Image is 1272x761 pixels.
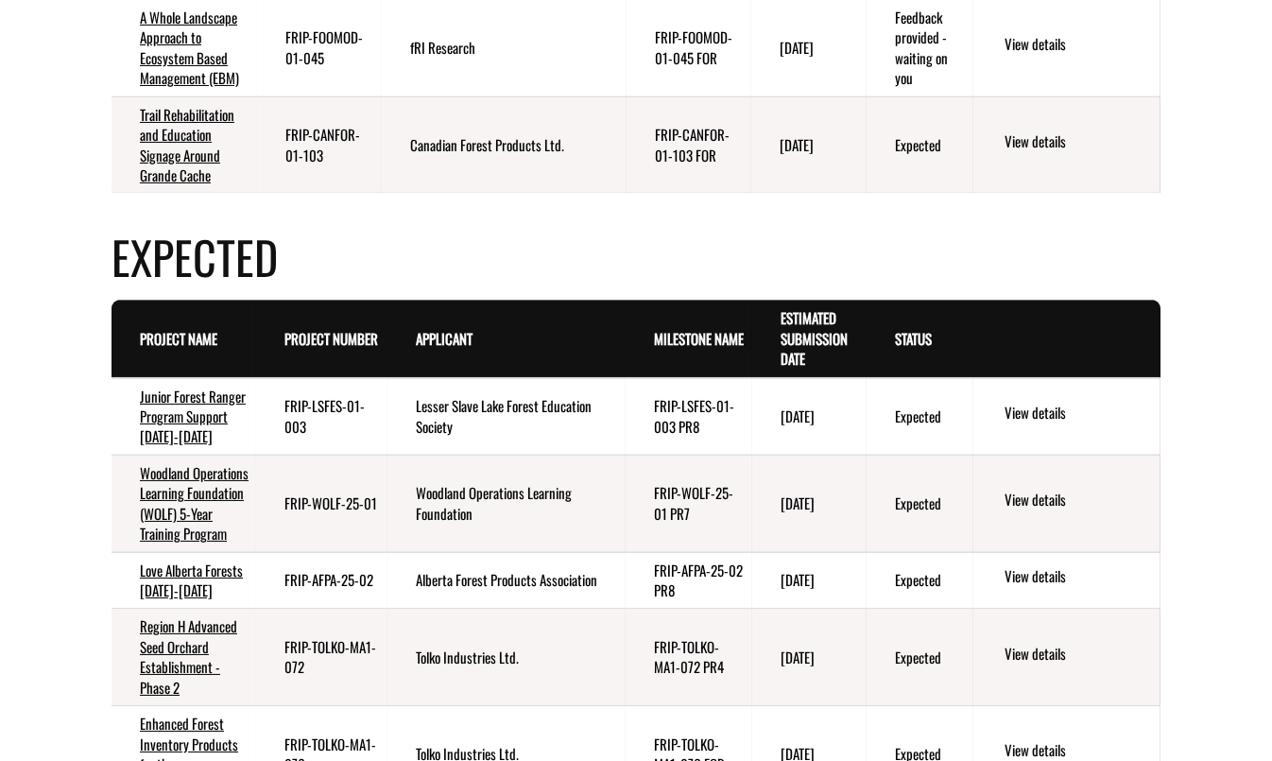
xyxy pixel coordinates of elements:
[752,552,867,609] td: 6/29/2028
[1005,131,1153,154] a: View details
[387,455,627,552] td: Woodland Operations Learning Foundation
[256,609,387,706] td: FRIP-TOLKO-MA1-072
[752,455,867,552] td: 7/14/2028
[626,552,751,609] td: FRIP-AFPA-25-02 PR8
[973,378,1160,456] td: action menu
[284,328,378,349] a: Project Number
[751,96,867,193] td: 8/14/2024
[387,609,627,706] td: Tolko Industries Ltd.
[416,328,473,349] a: Applicant
[387,552,627,609] td: Alberta Forest Products Association
[256,552,387,609] td: FRIP-AFPA-25-02
[781,493,815,513] time: [DATE]
[256,378,387,456] td: FRIP-LSFES-01-003
[973,455,1160,552] td: action menu
[973,552,1160,609] td: action menu
[382,96,627,193] td: Canadian Forest Products Ltd.
[112,455,256,552] td: Woodland Operations Learning Foundation (WOLF) 5-Year Training Program
[112,96,257,193] td: Trail Rehabilitation and Education Signage Around Grande Cache
[112,378,256,456] td: Junior Forest Ranger Program Support 2024-2029
[780,37,814,58] time: [DATE]
[781,307,848,369] a: Estimated Submission Date
[1005,566,1153,589] a: View details
[140,386,246,447] a: Junior Forest Ranger Program Support [DATE]-[DATE]
[626,609,751,706] td: FRIP-TOLKO-MA1-072 PR4
[257,96,381,193] td: FRIP-CANFOR-01-103
[112,552,256,609] td: Love Alberta Forests 2025-2030
[973,96,1160,193] td: action menu
[140,7,239,88] a: A Whole Landscape Approach to Ecosystem Based Management (EBM)
[973,609,1160,706] td: action menu
[140,104,234,185] a: Trail Rehabilitation and Education Signage Around Grande Cache
[626,378,751,456] td: FRIP-LSFES-01-003 PR8
[867,609,973,706] td: Expected
[781,569,815,590] time: [DATE]
[895,328,932,349] a: Status
[256,455,387,552] td: FRIP-WOLF-25-01
[112,609,256,706] td: Region H Advanced Seed Orchard Establishment - Phase 2
[140,462,249,544] a: Woodland Operations Learning Foundation (WOLF) 5-Year Training Program
[140,615,237,697] a: Region H Advanced Seed Orchard Establishment - Phase 2
[752,609,867,706] td: 6/29/2028
[112,223,1160,290] h4: Expected
[387,378,627,456] td: Lesser Slave Lake Forest Education Society
[867,455,973,552] td: Expected
[780,134,814,155] time: [DATE]
[140,328,217,349] a: Project Name
[1005,644,1153,666] a: View details
[973,301,1160,378] th: Actions
[867,378,973,456] td: Expected
[1005,403,1153,425] a: View details
[654,328,744,349] a: Milestone Name
[140,560,243,600] a: Love Alberta Forests [DATE]-[DATE]
[867,96,973,193] td: Expected
[1005,34,1153,57] a: View details
[626,455,751,552] td: FRIP-WOLF-25-01 PR7
[627,96,752,193] td: FRIP-CANFOR-01-103 FOR
[867,552,973,609] td: Expected
[781,406,815,426] time: [DATE]
[1005,490,1153,512] a: View details
[752,378,867,456] td: 7/30/2028
[781,647,815,667] time: [DATE]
